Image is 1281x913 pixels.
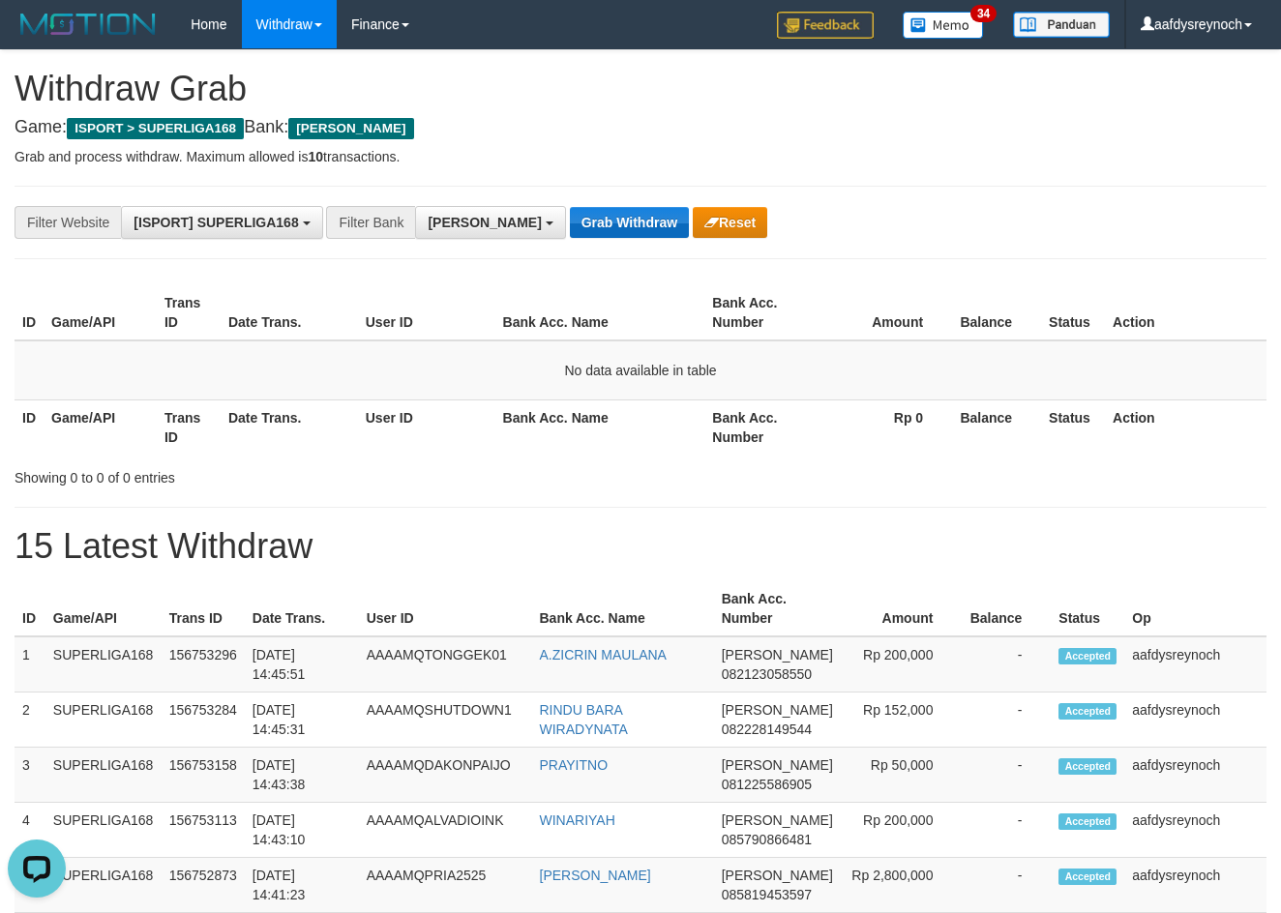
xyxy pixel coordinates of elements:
[415,206,565,239] button: [PERSON_NAME]
[308,149,323,164] strong: 10
[722,887,812,902] span: Copy 085819453597 to clipboard
[570,207,689,238] button: Grab Withdraw
[359,581,532,636] th: User ID
[903,12,984,39] img: Button%20Memo.svg
[495,285,705,340] th: Bank Acc. Name
[15,460,520,487] div: Showing 0 to 0 of 0 entries
[15,527,1266,566] h1: 15 Latest Withdraw
[540,702,628,737] a: RINDU BARA WIRADYNATA
[777,12,874,39] img: Feedback.jpg
[245,803,359,858] td: [DATE] 14:43:10
[841,636,963,692] td: Rp 200,000
[359,748,532,803] td: AAAAMQDAKONPAIJO
[1105,285,1266,340] th: Action
[1051,581,1124,636] th: Status
[45,858,162,913] td: SUPERLIGA168
[1058,869,1117,885] span: Accepted
[358,285,495,340] th: User ID
[952,285,1041,340] th: Balance
[962,692,1051,748] td: -
[15,692,45,748] td: 2
[359,636,532,692] td: AAAAMQTONGGEK01
[162,581,245,636] th: Trans ID
[841,748,963,803] td: Rp 50,000
[326,206,415,239] div: Filter Bank
[359,858,532,913] td: AAAAMQPRIA2525
[962,636,1051,692] td: -
[245,858,359,913] td: [DATE] 14:41:23
[841,581,963,636] th: Amount
[162,636,245,692] td: 156753296
[162,803,245,858] td: 156753113
[540,647,667,663] a: A.ZICRIN MAULANA
[15,636,45,692] td: 1
[1058,813,1117,830] span: Accepted
[428,215,541,230] span: [PERSON_NAME]
[704,285,818,340] th: Bank Acc. Number
[358,399,495,455] th: User ID
[693,207,767,238] button: Reset
[359,692,532,748] td: AAAAMQSHUTDOWN1
[157,399,221,455] th: Trans ID
[1058,648,1117,664] span: Accepted
[540,812,615,828] a: WINARIYAH
[722,722,812,737] span: Copy 082228149544 to clipboard
[1124,581,1266,636] th: Op
[15,70,1266,108] h1: Withdraw Grab
[1124,692,1266,748] td: aafdysreynoch
[722,666,812,682] span: Copy 082123058550 to clipboard
[1058,703,1117,720] span: Accepted
[1058,758,1117,775] span: Accepted
[162,858,245,913] td: 156752873
[221,399,358,455] th: Date Trans.
[245,748,359,803] td: [DATE] 14:43:38
[15,748,45,803] td: 3
[1105,399,1266,455] th: Action
[952,399,1041,455] th: Balance
[15,803,45,858] td: 4
[288,118,413,139] span: [PERSON_NAME]
[45,581,162,636] th: Game/API
[722,812,833,828] span: [PERSON_NAME]
[45,748,162,803] td: SUPERLIGA168
[1124,803,1266,858] td: aafdysreynoch
[157,285,221,340] th: Trans ID
[722,868,833,883] span: [PERSON_NAME]
[841,803,963,858] td: Rp 200,000
[15,10,162,39] img: MOTION_logo.png
[121,206,322,239] button: [ISPORT] SUPERLIGA168
[245,581,359,636] th: Date Trans.
[841,692,963,748] td: Rp 152,000
[540,757,609,773] a: PRAYITNO
[15,206,121,239] div: Filter Website
[962,581,1051,636] th: Balance
[722,777,812,792] span: Copy 081225586905 to clipboard
[15,147,1266,166] p: Grab and process withdraw. Maximum allowed is transactions.
[44,399,157,455] th: Game/API
[1013,12,1110,38] img: panduan.png
[970,5,997,22] span: 34
[495,399,705,455] th: Bank Acc. Name
[1041,285,1105,340] th: Status
[359,803,532,858] td: AAAAMQALVADIOINK
[15,581,45,636] th: ID
[1124,636,1266,692] td: aafdysreynoch
[722,647,833,663] span: [PERSON_NAME]
[818,399,952,455] th: Rp 0
[1124,748,1266,803] td: aafdysreynoch
[818,285,952,340] th: Amount
[841,858,963,913] td: Rp 2,800,000
[704,399,818,455] th: Bank Acc. Number
[962,748,1051,803] td: -
[540,868,651,883] a: [PERSON_NAME]
[722,757,833,773] span: [PERSON_NAME]
[245,692,359,748] td: [DATE] 14:45:31
[722,832,812,847] span: Copy 085790866481 to clipboard
[15,285,44,340] th: ID
[134,215,298,230] span: [ISPORT] SUPERLIGA168
[8,8,66,66] button: Open LiveChat chat widget
[714,581,841,636] th: Bank Acc. Number
[162,692,245,748] td: 156753284
[1124,858,1266,913] td: aafdysreynoch
[245,636,359,692] td: [DATE] 14:45:51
